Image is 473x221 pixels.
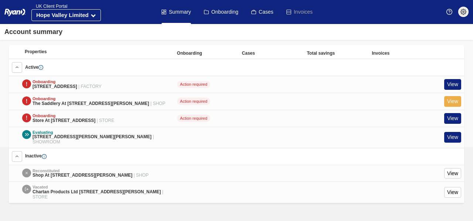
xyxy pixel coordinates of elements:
span: Active [25,65,43,70]
a: View [444,132,461,143]
span: Invoices [372,51,389,56]
span: The Saddlery At [STREET_ADDRESS][PERSON_NAME] [33,101,149,106]
span: | SHOP [150,101,165,106]
div: Action required [177,98,211,105]
span: Cases [242,51,255,56]
div: Evaluating [33,130,168,135]
span: Properties [25,49,47,54]
div: Onboarding [33,79,102,84]
span: UK Client Portal [31,4,67,9]
span: | SHOP [134,173,149,178]
img: settings [460,9,466,15]
span: Shop At [STREET_ADDRESS][PERSON_NAME] [33,173,132,178]
span: [STREET_ADDRESS][PERSON_NAME][PERSON_NAME] [33,134,152,139]
span: Inactive [25,153,47,159]
a: View [444,96,461,107]
a: View [444,187,461,198]
div: Action required [177,81,211,88]
div: Reconstituted [33,169,149,173]
span: [STREET_ADDRESS] [33,84,77,89]
a: View [444,168,461,179]
span: Chartan Products Ltd [STREET_ADDRESS][PERSON_NAME] [33,189,161,194]
span: | SHOWROOM [33,134,154,144]
span: | STORE [33,189,163,200]
div: Vacated [33,185,168,190]
span: Onboarding [177,51,202,56]
a: View [444,79,461,90]
div: Account summary [4,27,62,37]
img: Help [446,9,452,15]
span: | STORE [97,118,115,123]
div: Action required [177,115,211,122]
span: Store At [STREET_ADDRESS] [33,118,95,123]
span: | FACTORY [78,84,102,89]
button: Hope Valley Limited [31,9,101,21]
div: Onboarding [33,96,165,101]
span: Total savings [307,51,335,56]
a: View [444,113,461,124]
strong: Hope Valley Limited [36,12,89,18]
div: Onboarding [33,113,114,118]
